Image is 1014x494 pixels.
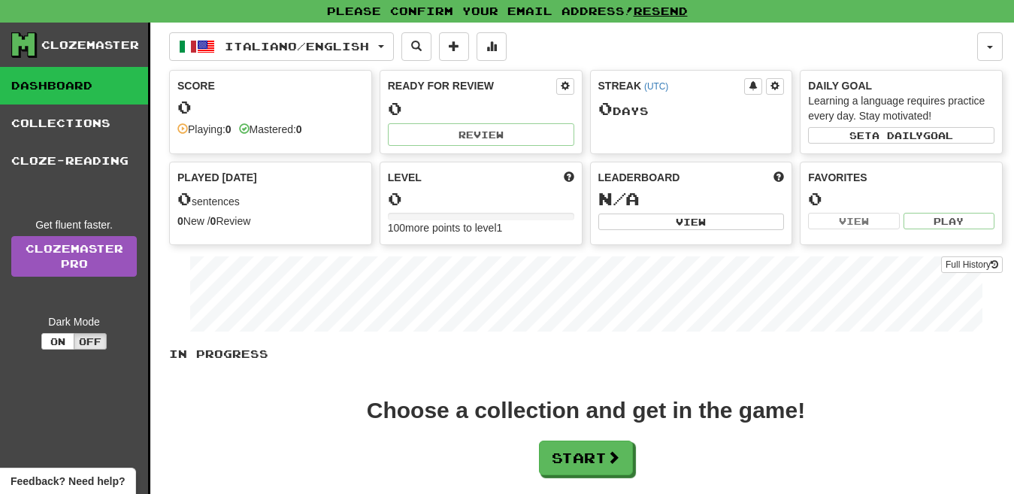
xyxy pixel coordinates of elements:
span: 0 [598,98,613,119]
div: sentences [177,189,364,209]
div: Mastered: [239,122,302,137]
button: Add sentence to collection [439,32,469,61]
div: Dark Mode [11,314,137,329]
div: Clozemaster [41,38,139,53]
button: View [598,214,785,230]
div: Daily Goal [808,78,994,93]
div: Learning a language requires practice every day. Stay motivated! [808,93,994,123]
button: Full History [941,256,1003,273]
strong: 0 [210,215,216,227]
span: Leaderboard [598,170,680,185]
div: 0 [177,98,364,117]
button: Play [904,213,994,229]
div: Playing: [177,122,232,137]
div: Streak [598,78,745,93]
span: a daily [872,130,923,141]
div: Favorites [808,170,994,185]
div: Score [177,78,364,93]
strong: 0 [226,123,232,135]
span: 0 [177,188,192,209]
div: Day s [598,99,785,119]
a: ClozemasterPro [11,236,137,277]
button: Review [388,123,574,146]
span: This week in points, UTC [773,170,784,185]
button: Italiano/English [169,32,394,61]
div: 0 [388,189,574,208]
span: Score more points to level up [564,170,574,185]
button: Off [74,333,107,350]
button: View [808,213,899,229]
span: Played [DATE] [177,170,257,185]
p: In Progress [169,347,1003,362]
div: Get fluent faster. [11,217,137,232]
button: Seta dailygoal [808,127,994,144]
div: 0 [808,189,994,208]
button: Start [539,441,633,475]
span: Level [388,170,422,185]
div: 0 [388,99,574,118]
span: Italiano / English [225,40,369,53]
span: N/A [598,188,640,209]
button: On [41,333,74,350]
div: 100 more points to level 1 [388,220,574,235]
strong: 0 [296,123,302,135]
button: Search sentences [401,32,431,61]
span: Open feedback widget [11,474,125,489]
strong: 0 [177,215,183,227]
div: Ready for Review [388,78,556,93]
a: (UTC) [644,81,668,92]
div: New / Review [177,214,364,229]
div: Choose a collection and get in the game! [367,399,805,422]
button: More stats [477,32,507,61]
a: Resend [634,5,688,17]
